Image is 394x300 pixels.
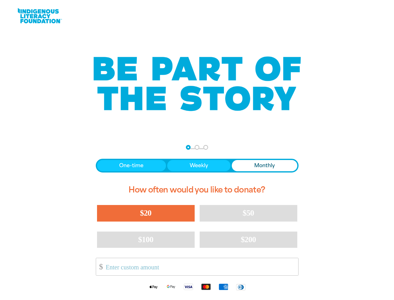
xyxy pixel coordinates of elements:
[138,235,153,244] span: $100
[97,232,195,248] button: $100
[96,159,299,172] div: Donation frequency
[167,160,231,171] button: Weekly
[203,145,208,150] button: Navigate to step 3 of 3 to enter your payment details
[200,232,297,248] button: $200
[145,283,162,290] img: Apple Pay logo
[254,162,275,169] span: Monthly
[140,208,151,217] span: $20
[232,160,297,171] button: Monthly
[96,260,103,274] span: $
[215,283,232,290] img: American Express logo
[232,283,250,291] img: Diners Club logo
[195,145,199,150] button: Navigate to step 2 of 3 to enter your details
[97,160,166,171] button: One-time
[243,208,254,217] span: $50
[186,145,191,150] button: Navigate to step 1 of 3 to enter your donation amount
[200,205,297,221] button: $50
[197,283,215,290] img: Mastercard logo
[190,162,208,169] span: Weekly
[88,44,306,124] img: Be part of the story
[241,235,256,244] span: $200
[97,205,195,221] button: $20
[96,278,299,295] div: Available payment methods
[96,180,299,200] h2: How often would you like to donate?
[180,283,197,290] img: Visa logo
[162,283,180,290] img: Google Pay logo
[101,258,298,275] input: Enter custom amount
[119,162,143,169] span: One-time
